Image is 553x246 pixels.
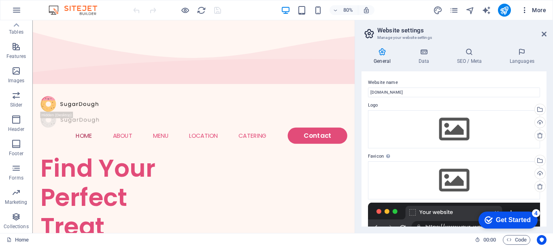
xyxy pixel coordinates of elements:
button: pages [449,5,459,15]
i: Navigator [466,6,475,15]
div: Select files from the file manager, stock photos, or upload file(s) [368,161,540,199]
span: Code [506,235,527,245]
i: Publish [500,6,509,15]
span: : [489,237,490,243]
p: Forms [9,175,23,181]
button: text_generator [482,5,491,15]
p: Features [6,53,26,60]
label: Favicon [368,152,540,161]
h3: Manage your website settings [377,34,530,41]
button: Usercentrics [537,235,547,245]
input: Name... [368,88,540,97]
button: 80% [330,5,358,15]
p: Header [8,126,24,133]
button: design [433,5,443,15]
h4: General [362,48,406,65]
div: 4 [60,2,68,10]
img: Editor Logo [47,5,107,15]
i: Reload page [197,6,206,15]
p: Footer [9,150,23,157]
h2: Website settings [377,27,547,34]
p: Images [8,77,25,84]
h6: 80% [342,5,355,15]
div: Get Started [24,9,59,16]
h4: Languages [497,48,547,65]
button: navigator [466,5,475,15]
p: Marketing [5,199,27,205]
i: AI Writer [482,6,491,15]
button: Click here to leave preview mode and continue editing [180,5,190,15]
i: On resize automatically adjust zoom level to fit chosen device. [363,6,370,14]
label: Website name [368,78,540,88]
p: Slider [10,102,23,108]
button: Code [503,235,530,245]
button: More [517,4,549,17]
span: 00 00 [483,235,496,245]
div: Get Started 4 items remaining, 20% complete [6,4,66,21]
p: Collections [4,223,28,230]
h4: Data [406,48,445,65]
p: Tables [9,29,23,35]
span: More [521,6,546,14]
button: publish [498,4,511,17]
a: Click to cancel selection. Double-click to open Pages [6,235,29,245]
i: Design (Ctrl+Alt+Y) [433,6,442,15]
i: Pages (Ctrl+Alt+S) [449,6,459,15]
button: reload [196,5,206,15]
div: Select files from the file manager, stock photos, or upload file(s) [368,110,540,148]
label: Logo [368,101,540,110]
h4: SEO / Meta [445,48,497,65]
